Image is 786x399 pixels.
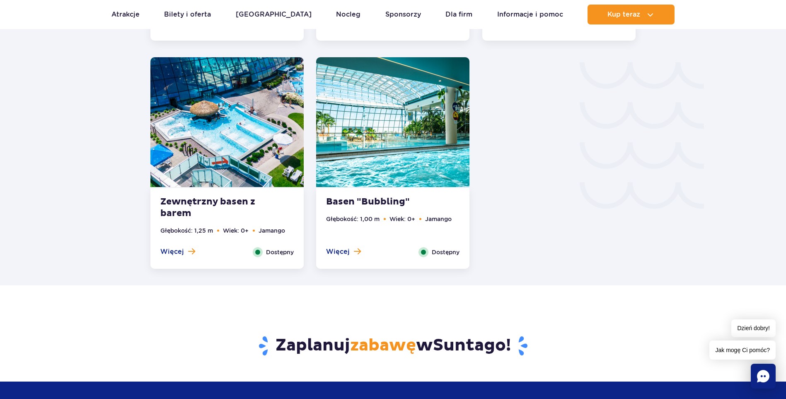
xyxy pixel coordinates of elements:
[326,214,380,224] li: Głębokość: 1,00 m
[164,5,211,24] a: Bilety i oferta
[160,226,213,235] li: Głębokość: 1,25 m
[236,5,312,24] a: [GEOGRAPHIC_DATA]
[432,248,460,257] span: Dostępny
[259,226,285,235] li: Jamango
[316,57,469,187] img: Basen Bubbling
[385,5,421,24] a: Sponsorzy
[607,11,640,18] span: Kup teraz
[160,247,195,256] button: Więcej
[751,364,776,389] div: Chat
[350,335,416,356] span: zabawę
[497,5,563,24] a: Informacje i pomoc
[150,57,304,187] img: Zewnętrzny basen z barem
[160,196,261,219] strong: Zewnętrzny basen z barem
[326,247,350,256] span: Więcej
[731,319,776,337] span: Dzień dobry!
[223,226,249,235] li: Wiek: 0+
[111,5,140,24] a: Atrakcje
[588,5,675,24] button: Kup teraz
[160,247,184,256] span: Więcej
[425,214,452,224] li: Jamango
[433,335,506,356] span: Suntago
[389,214,415,224] li: Wiek: 0+
[326,247,361,256] button: Więcej
[445,5,472,24] a: Dla firm
[266,248,294,257] span: Dostępny
[709,341,776,360] span: Jak mogę Ci pomóc?
[336,5,360,24] a: Nocleg
[150,335,636,357] h3: Zaplanuj w !
[326,196,426,208] strong: Basen "Bubbling"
